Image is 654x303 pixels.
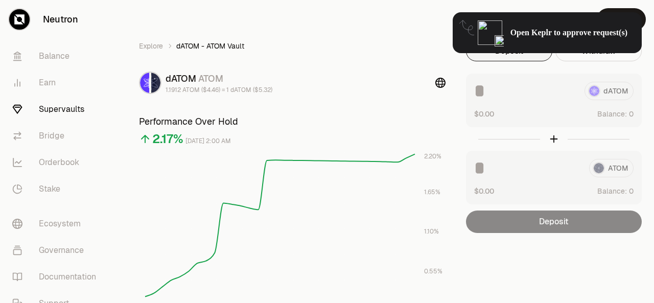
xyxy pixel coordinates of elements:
button: $0.00 [474,185,494,196]
a: Ecosystem [4,211,110,237]
span: ATOM [198,73,223,84]
tspan: 2.20% [424,152,441,160]
button: Connect [597,8,646,31]
span: Balance: [597,186,627,196]
span: Open Keplr to approve request(s) [510,28,627,38]
a: Explore [139,41,163,51]
nav: breadcrumb [139,41,446,51]
h3: Performance Over Hold [139,114,446,129]
a: Earn [4,69,110,96]
span: dATOM - ATOM Vault [176,41,244,51]
a: Bridge [4,123,110,149]
div: [DATE] 2:00 AM [185,135,231,147]
tspan: 1.10% [424,227,439,236]
img: icon-128.png [478,20,502,45]
img: icon-click-cursor.png [495,35,504,46]
button: $0.00 [474,108,494,119]
tspan: 1.65% [424,188,440,196]
img: dATOM Logo [140,73,149,93]
a: Documentation [4,264,110,290]
img: ATOM Logo [151,73,160,93]
a: Governance [4,237,110,264]
div: 2.17% [152,131,183,147]
a: Balance [4,43,110,69]
a: Orderbook [4,149,110,176]
div: dATOM [166,72,272,86]
a: Supervaults [4,96,110,123]
a: Stake [4,176,110,202]
div: 1.1912 ATOM ($4.46) = 1 dATOM ($5.32) [166,86,272,94]
span: Balance: [597,109,627,119]
tspan: 0.55% [424,267,442,275]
